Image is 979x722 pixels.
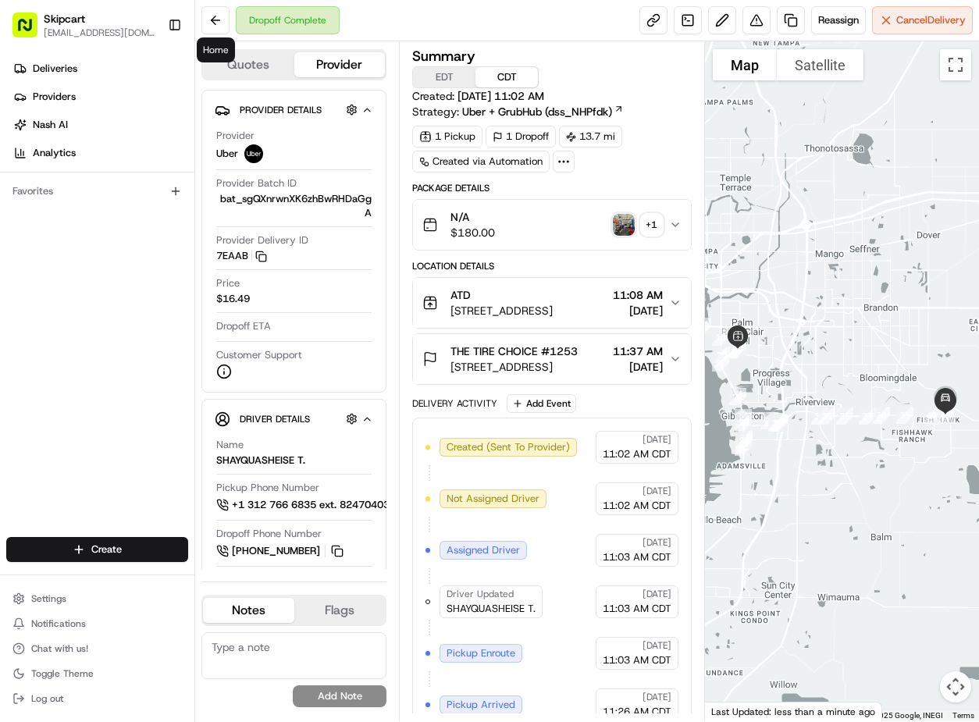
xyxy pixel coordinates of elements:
[603,447,671,461] span: 11:02 AM CDT
[294,52,386,77] button: Provider
[6,140,194,165] a: Analytics
[450,209,495,225] span: N/A
[603,602,671,616] span: 11:03 AM CDT
[931,400,960,429] div: 41
[216,438,244,452] span: Name
[31,667,94,680] span: Toggle Theme
[729,429,759,459] div: 26
[450,343,578,359] span: THE TIRE CHOICE #1253
[216,292,250,306] span: $16.49
[603,499,671,513] span: 11:02 AM CDT
[705,702,882,721] div: Last Updated: less than a minute ago
[613,303,663,318] span: [DATE]
[447,440,570,454] span: Created (Sent To Provider)
[216,542,346,560] a: [PHONE_NUMBER]
[413,67,475,87] button: EDT
[762,408,792,438] div: 33
[818,13,859,27] span: Reassign
[723,382,753,411] div: 22
[6,6,162,44] button: Skipcart[EMAIL_ADDRESS][DOMAIN_NAME]
[853,401,882,431] div: 37
[6,56,194,81] a: Deliveries
[197,37,235,62] div: Home
[203,598,294,623] button: Notes
[486,126,556,148] div: 1 Dropoff
[613,287,663,303] span: 11:08 AM
[412,151,550,172] a: Created via Automation
[450,359,578,375] span: [STREET_ADDRESS]
[777,49,863,80] button: Show satellite imagery
[215,97,373,123] button: Provider Details
[216,129,255,143] span: Provider
[232,544,320,558] span: [PHONE_NUMBER]
[412,104,624,119] div: Strategy:
[216,348,302,362] span: Customer Support
[31,692,63,705] span: Log out
[33,62,77,76] span: Deliveries
[559,126,622,148] div: 13.7 mi
[706,340,735,369] div: 11
[643,588,671,600] span: [DATE]
[216,496,415,514] a: +1 312 766 6835 ext. 82470403
[6,179,188,204] div: Favorites
[706,322,735,352] div: 10
[6,588,188,610] button: Settings
[613,214,663,236] button: photo_proof_of_delivery image+1
[6,84,194,109] a: Providers
[707,340,736,370] div: 20
[643,536,671,549] span: [DATE]
[603,705,671,719] span: 11:26 AM CDT
[475,67,538,87] button: CDT
[203,52,294,77] button: Quotes
[812,401,842,431] div: 35
[709,701,760,721] img: Google
[457,89,544,103] span: [DATE] 11:02 AM
[240,104,322,116] span: Provider Details
[867,400,896,430] div: 38
[413,334,691,384] button: THE TIRE CHOICE #1253[STREET_ADDRESS]11:37 AM[DATE]
[805,401,835,431] div: 34
[91,542,122,557] span: Create
[216,481,319,495] span: Pickup Phone Number
[216,453,305,468] div: SHAYQUASHEISE T.
[6,112,194,137] a: Nash AI
[412,126,482,148] div: 1 Pickup
[872,6,973,34] button: CancelDelivery
[462,104,612,119] span: Uber + GrubHub (dss_NHPfdk)
[940,671,971,702] button: Map camera controls
[462,104,624,119] a: Uber + GrubHub (dss_NHPfdk)
[713,49,777,80] button: Show street map
[447,646,515,660] span: Pickup Enroute
[728,403,758,432] div: 23
[641,214,663,236] div: + 1
[33,118,68,132] span: Nash AI
[603,550,671,564] span: 11:03 AM CDT
[830,401,860,431] div: 36
[215,406,373,432] button: Driver Details
[613,214,635,236] img: photo_proof_of_delivery image
[450,225,495,240] span: $180.00
[729,425,759,455] div: 27
[613,359,663,375] span: [DATE]
[603,653,671,667] span: 11:03 AM CDT
[216,233,308,247] span: Provider Delivery ID
[890,400,920,430] div: 39
[244,144,263,163] img: uber-new-logo.jpeg
[917,400,946,430] div: 40
[643,485,671,497] span: [DATE]
[835,711,943,720] span: Map data ©2025 Google, INEGI
[44,27,155,39] span: [EMAIL_ADDRESS][DOMAIN_NAME]
[413,200,691,250] button: N/A$180.00photo_proof_of_delivery image+1
[450,287,471,303] span: ATD
[896,13,966,27] span: Cancel Delivery
[44,11,85,27] button: Skipcart
[709,701,760,721] a: Open this area in Google Maps (opens a new window)
[811,6,866,34] button: Reassign
[412,260,692,272] div: Location Details
[216,527,322,541] span: Dropoff Phone Number
[294,598,386,623] button: Flags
